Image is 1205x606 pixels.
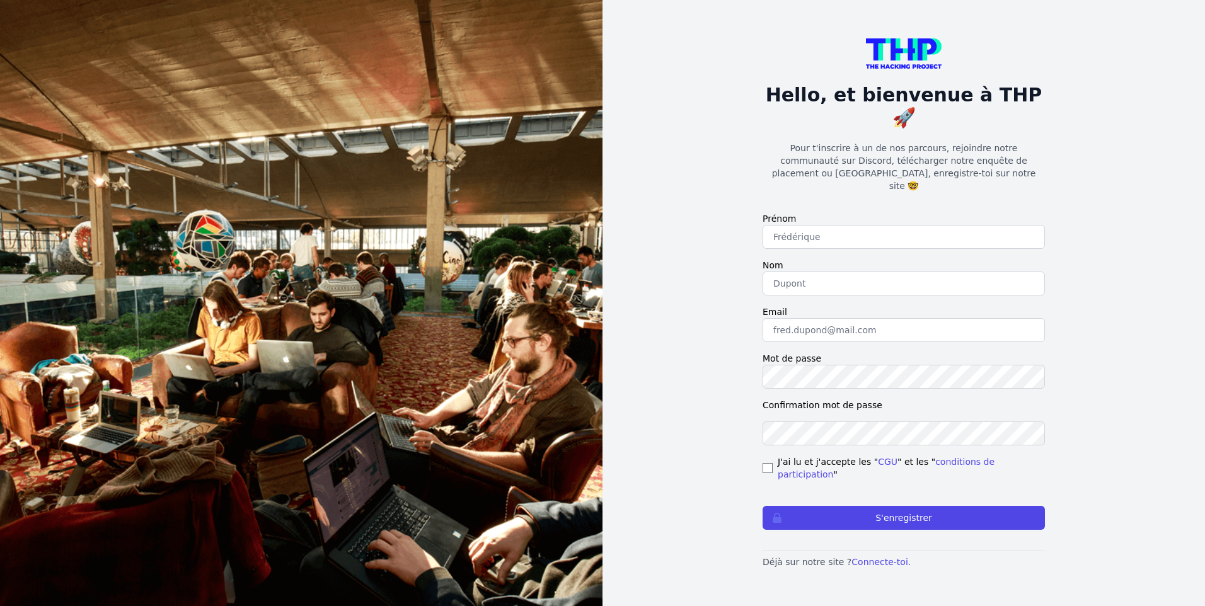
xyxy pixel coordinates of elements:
label: Prénom [763,212,1045,225]
input: fred.dupond@mail.com [763,318,1045,342]
label: Email [763,306,1045,318]
a: Connecte-toi. [851,557,911,567]
label: Mot de passe [763,352,1045,365]
label: Confirmation mot de passe [763,399,1045,411]
label: Nom [763,259,1045,272]
a: conditions de participation [778,457,995,479]
span: J'ai lu et j'accepte les " " et les " " [778,455,1045,481]
h1: Hello, et bienvenue à THP 🚀 [763,84,1045,129]
p: Pour t'inscrire à un de nos parcours, rejoindre notre communauté sur Discord, télécharger notre e... [763,142,1045,192]
img: logo [866,38,942,69]
a: CGU [878,457,897,467]
button: S'enregistrer [763,506,1045,530]
input: Dupont [763,272,1045,295]
p: Déjà sur notre site ? [763,556,1045,568]
input: Frédérique [763,225,1045,249]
